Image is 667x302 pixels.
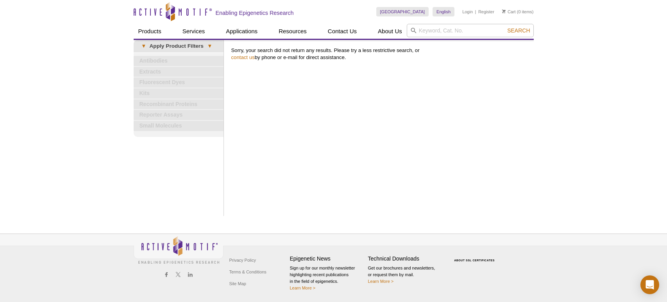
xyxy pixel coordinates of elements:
p: Get our brochures and newsletters, or request them by mail. [368,265,442,285]
a: About Us [373,24,407,39]
a: Contact Us [323,24,361,39]
span: ▾ [204,43,216,50]
a: Recombinant Proteins [134,99,224,110]
a: Extracts [134,67,224,77]
p: Sorry, your search did not return any results. Please try a less restrictive search, or by phone ... [231,47,530,61]
h2: Enabling Epigenetics Research [216,9,294,16]
a: Products [134,24,166,39]
span: ▾ [138,43,150,50]
input: Keyword, Cat. No. [407,24,534,37]
img: Active Motif, [134,234,224,266]
a: ABOUT SSL CERTIFICATES [454,259,495,262]
table: Click to Verify - This site chose Symantec SSL for secure e-commerce and confidential communicati... [446,248,505,265]
a: Kits [134,88,224,99]
a: Cart [502,9,516,14]
a: Reporter Assays [134,110,224,120]
a: Register [478,9,494,14]
p: Sign up for our monthly newsletter highlighting recent publications in the field of epigenetics. [290,265,364,291]
img: Your Cart [502,9,506,13]
a: [GEOGRAPHIC_DATA] [376,7,429,16]
a: Privacy Policy [227,254,258,266]
a: Resources [274,24,311,39]
a: Small Molecules [134,121,224,131]
a: Fluorescent Dyes [134,77,224,88]
a: Terms & Conditions [227,266,268,278]
div: Open Intercom Messenger [640,275,659,294]
span: Search [507,27,530,34]
button: Search [505,27,532,34]
a: Login [462,9,473,14]
a: Services [178,24,210,39]
h4: Epigenetic News [290,255,364,262]
a: English [433,7,454,16]
a: Learn More > [290,286,316,290]
li: | [475,7,476,16]
a: Site Map [227,278,248,289]
a: Applications [221,24,262,39]
a: ▾Apply Product Filters▾ [134,40,224,52]
a: contact us [231,54,255,60]
a: Learn More > [368,279,394,284]
h4: Technical Downloads [368,255,442,262]
li: (0 items) [502,7,534,16]
a: Antibodies [134,56,224,66]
